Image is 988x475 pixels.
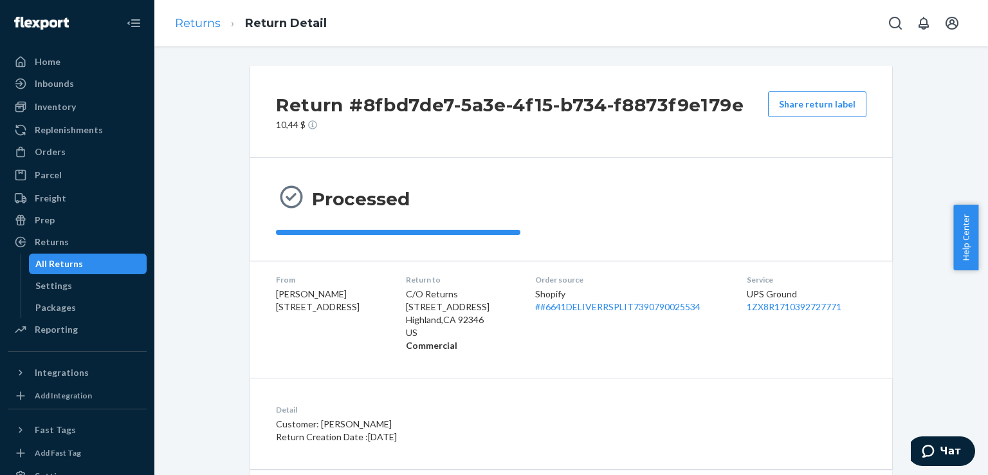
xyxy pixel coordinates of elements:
[8,73,147,94] a: Inbounds
[8,51,147,72] a: Home
[406,313,515,326] p: Highland , CA 92346
[953,205,978,270] button: Help Center
[406,340,457,351] strong: Commercial
[276,118,744,131] p: 10,44 $
[747,288,797,299] span: UPS Ground
[911,436,975,469] iframe: Открывает виджет, в котором вы можете побеседовать в чате со своим агентом
[175,16,221,30] a: Returns
[406,274,515,285] dt: Return to
[939,10,965,36] button: Open account menu
[406,288,515,301] p: C/O Returns
[768,91,866,117] button: Share return label
[276,274,385,285] dt: From
[406,326,515,339] p: US
[535,274,726,285] dt: Order source
[29,297,147,318] a: Packages
[8,362,147,383] button: Integrations
[911,10,937,36] button: Open notifications
[747,274,867,285] dt: Service
[312,187,410,210] h3: Processed
[35,55,60,68] div: Home
[35,77,74,90] div: Inbounds
[35,279,72,292] div: Settings
[35,323,78,336] div: Reporting
[14,17,69,30] img: Flexport logo
[883,10,908,36] button: Open Search Box
[29,275,147,296] a: Settings
[35,366,89,379] div: Integrations
[535,288,726,313] div: Shopify
[8,165,147,185] a: Parcel
[8,142,147,162] a: Orders
[8,97,147,117] a: Inventory
[8,445,147,461] a: Add Fast Tag
[276,288,360,312] span: [PERSON_NAME] [STREET_ADDRESS]
[276,404,632,415] dt: Detail
[8,420,147,440] button: Fast Tags
[8,120,147,140] a: Replenishments
[535,301,700,312] a: ##6641DELIVERRSPLIT7390790025534
[121,10,147,36] button: Close Navigation
[35,301,76,314] div: Packages
[276,91,744,118] h2: Return #8fbd7de7-5a3e-4f15-b734-f8873f9e179e
[406,301,515,313] p: [STREET_ADDRESS]
[276,418,632,431] p: Customer: [PERSON_NAME]
[35,447,81,458] div: Add Fast Tag
[8,210,147,230] a: Prep
[8,188,147,209] a: Freight
[165,5,337,42] ol: breadcrumbs
[35,257,83,270] div: All Returns
[35,100,76,113] div: Inventory
[245,16,327,30] a: Return Detail
[35,214,55,227] div: Prep
[35,390,92,401] div: Add Integration
[35,424,76,436] div: Fast Tags
[8,319,147,340] a: Reporting
[35,192,66,205] div: Freight
[8,388,147,404] a: Add Integration
[8,232,147,252] a: Returns
[747,301,841,312] a: 1ZX8R1710392727771
[35,236,69,248] div: Returns
[35,169,62,182] div: Parcel
[276,431,632,443] p: Return Creation Date : [DATE]
[29,254,147,274] a: All Returns
[35,124,103,136] div: Replenishments
[35,145,66,158] div: Orders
